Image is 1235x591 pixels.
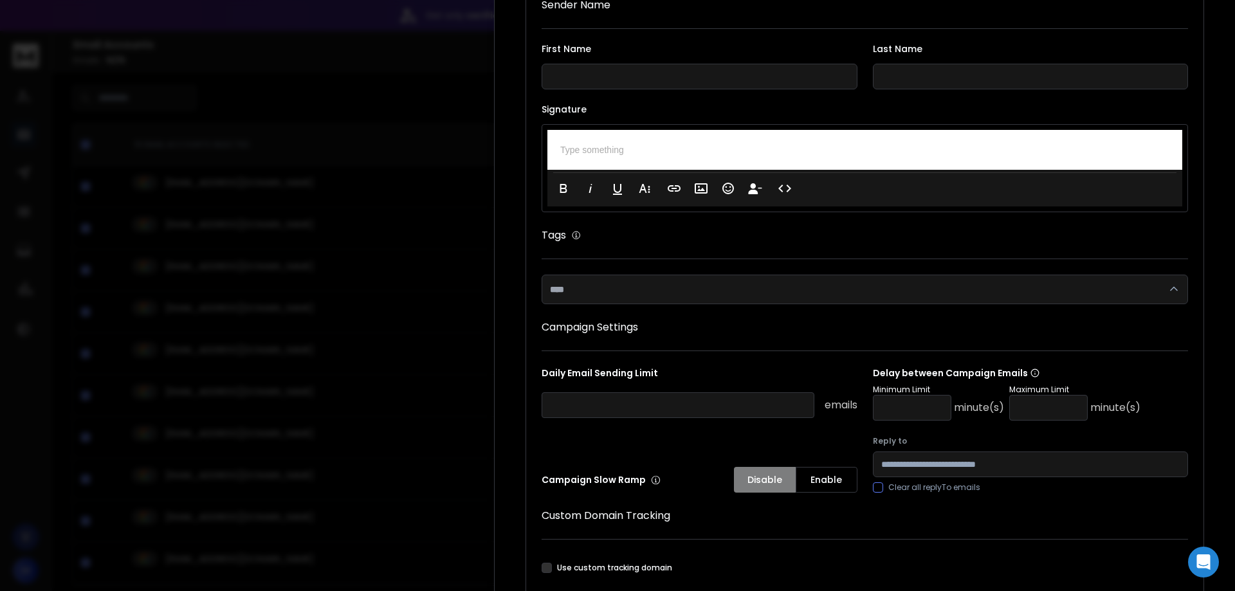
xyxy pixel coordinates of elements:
p: emails [825,397,857,413]
button: Underline (Ctrl+U) [605,176,630,201]
button: Code View [773,176,797,201]
button: Bold (Ctrl+B) [551,176,576,201]
label: Reply to [873,436,1189,446]
h1: Custom Domain Tracking [542,508,1188,523]
p: Delay between Campaign Emails [873,367,1140,379]
button: Italic (Ctrl+I) [578,176,603,201]
button: Disable [734,467,796,493]
p: Daily Email Sending Limit [542,367,857,385]
label: First Name [542,44,857,53]
p: minute(s) [1090,400,1140,415]
button: Enable [796,467,857,493]
button: More Text [632,176,657,201]
h1: Campaign Settings [542,320,1188,335]
label: Last Name [873,44,1189,53]
label: Signature [542,105,1188,114]
label: Clear all replyTo emails [888,482,980,493]
div: Open Intercom Messenger [1188,547,1219,577]
button: Insert Image (Ctrl+P) [689,176,713,201]
p: minute(s) [954,400,1004,415]
button: Insert Link (Ctrl+K) [662,176,686,201]
h1: Tags [542,228,566,243]
button: Insert Unsubscribe Link [743,176,767,201]
p: Minimum Limit [873,385,1004,395]
p: Campaign Slow Ramp [542,473,661,486]
p: Maximum Limit [1009,385,1140,395]
label: Use custom tracking domain [557,563,672,573]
